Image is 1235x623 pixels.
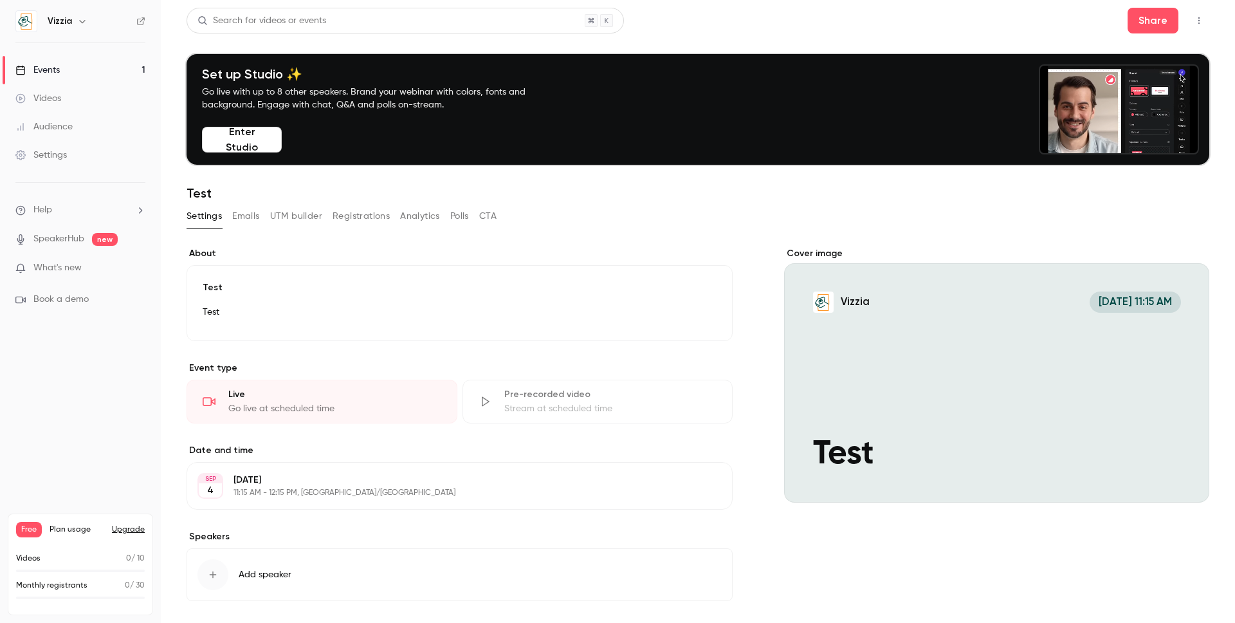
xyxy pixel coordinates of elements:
h4: Set up Studio ✨ [202,66,556,82]
div: Go live at scheduled time [228,402,441,415]
label: Cover image [784,247,1209,260]
button: Add speaker [187,548,733,601]
button: Upgrade [112,525,145,535]
label: Speakers [187,530,733,543]
span: Help [33,203,52,217]
p: Event type [187,362,733,375]
p: Videos [16,553,41,564]
section: Cover image [784,247,1209,503]
p: / 10 [126,553,145,564]
button: Polls [450,206,469,227]
div: Search for videos or events [197,14,326,28]
label: About [187,247,733,260]
button: Registrations [333,206,390,227]
p: Go live with up to 8 other speakers. Brand your webinar with colors, fonts and background. Engage... [202,86,556,111]
label: Date and time [187,444,733,457]
div: SEP [199,474,222,483]
img: Vizzia [16,11,37,32]
a: SpeakerHub [33,232,84,246]
li: help-dropdown-opener [15,203,145,217]
p: Monthly registrants [16,580,87,591]
span: new [92,233,118,246]
div: Events [15,64,60,77]
div: Pre-recorded video [504,388,717,401]
span: Plan usage [50,525,104,535]
span: Book a demo [33,293,89,306]
button: Enter Studio [202,127,282,153]
div: Audience [15,120,73,133]
div: Settings [15,149,67,162]
h1: Test [187,185,1209,201]
p: 4 [207,484,214,497]
div: Stream at scheduled time [504,402,717,415]
p: / 30 [125,580,145,591]
span: Add speaker [239,568,291,581]
button: Analytics [400,206,440,227]
button: Emails [232,206,259,227]
iframe: Noticeable Trigger [130,263,145,274]
button: UTM builder [270,206,322,227]
p: 11:15 AM - 12:15 PM, [GEOGRAPHIC_DATA]/[GEOGRAPHIC_DATA] [233,488,664,498]
button: Settings [187,206,222,227]
h6: Vizzia [48,15,72,28]
div: LiveGo live at scheduled time [187,380,457,423]
span: 0 [125,582,130,590]
button: CTA [479,206,497,227]
span: Free [16,522,42,537]
p: Test [203,304,717,320]
button: Share [1128,8,1178,33]
span: What's new [33,261,82,275]
div: Pre-recorded videoStream at scheduled time [462,380,733,423]
div: Live [228,388,441,401]
div: Videos [15,92,61,105]
span: 0 [126,555,131,563]
p: Test [203,281,717,294]
p: [DATE] [233,474,664,487]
